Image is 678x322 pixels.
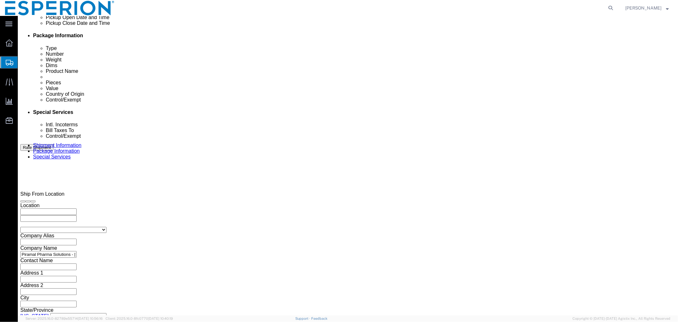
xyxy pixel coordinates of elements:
[78,317,103,320] span: [DATE] 10:56:16
[572,316,670,321] span: Copyright © [DATE]-[DATE] Agistix Inc., All Rights Reserved
[106,317,173,320] span: Client: 2025.16.0-8fc0770
[625,4,669,12] button: [PERSON_NAME]
[18,16,678,315] iframe: FS Legacy Container
[25,317,103,320] span: Server: 2025.16.0-82789e55714
[625,4,661,11] span: Alexandra Breaux
[295,317,311,320] a: Support
[148,317,173,320] span: [DATE] 10:40:19
[311,317,327,320] a: Feedback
